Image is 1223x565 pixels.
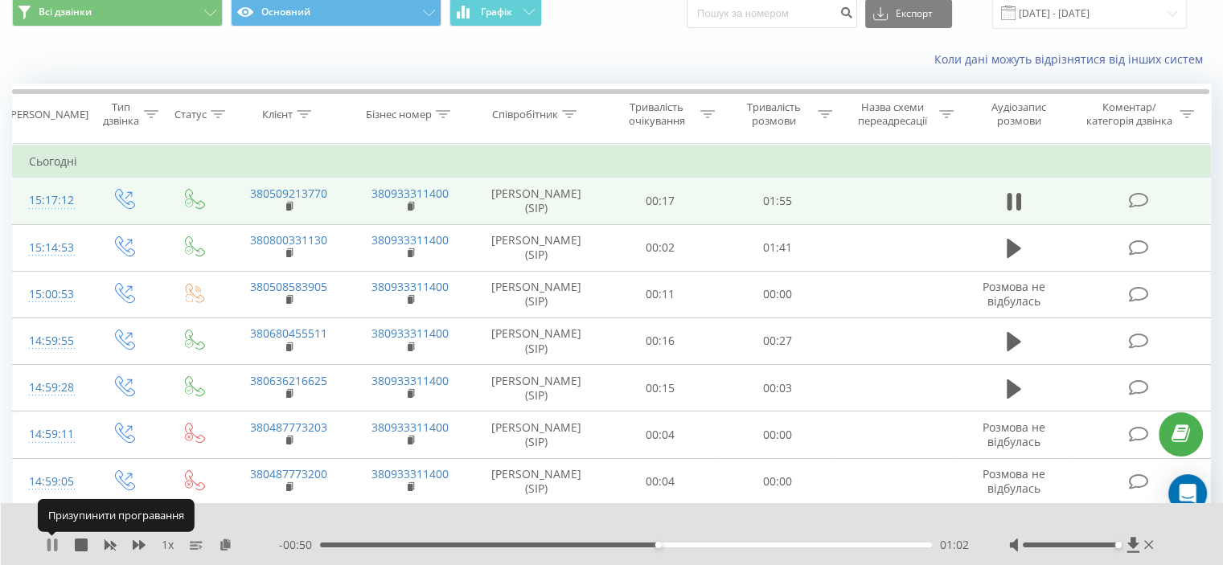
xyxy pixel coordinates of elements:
a: 380509213770 [250,186,327,201]
div: Тривалість розмови [733,100,814,128]
span: Всі дзвінки [39,6,92,18]
a: 380487773200 [250,466,327,481]
span: Розмова не відбулась [983,420,1045,449]
td: 00:15 [602,365,719,411]
td: 00:00 [719,271,835,317]
div: 15:17:12 [29,185,72,216]
td: [PERSON_NAME] (SIP) [471,365,602,411]
div: 14:59:28 [29,372,72,403]
div: Бізнес номер [366,108,432,121]
a: 380933311400 [371,232,449,248]
a: 380933311400 [371,325,449,341]
td: Сьогодні [13,145,1211,178]
div: Open Intercom Messenger [1168,474,1207,513]
a: 380933311400 [371,466,449,481]
div: Аудіозапис розмови [972,100,1066,128]
div: Клієнт [262,108,293,121]
a: 380800331130 [250,232,327,248]
td: 01:41 [719,224,835,271]
a: 380933311400 [371,186,449,201]
div: Призупинити програвання [38,499,195,531]
div: 15:00:53 [29,279,72,310]
a: 380933311400 [371,420,449,435]
td: 00:00 [719,411,835,458]
a: 380636216625 [250,373,327,388]
td: [PERSON_NAME] (SIP) [471,458,602,505]
span: 1 x [162,537,174,553]
td: [PERSON_NAME] (SIP) [471,411,602,458]
td: 00:02 [602,224,719,271]
span: - 00:50 [279,537,320,553]
td: [PERSON_NAME] (SIP) [471,271,602,317]
div: 14:59:11 [29,419,72,450]
span: Розмова не відбулась [983,279,1045,309]
a: 380487773203 [250,420,327,435]
td: 00:27 [719,317,835,364]
td: 00:03 [719,365,835,411]
td: [PERSON_NAME] (SIP) [471,224,602,271]
td: 01:55 [719,178,835,224]
span: Розмова не відбулась [983,466,1045,496]
a: 380680455511 [250,325,327,341]
a: Коли дані можуть відрізнятися вiд інших систем [934,51,1211,67]
td: 00:04 [602,411,719,458]
span: 01:02 [940,537,969,553]
div: 14:59:55 [29,325,72,357]
td: 00:17 [602,178,719,224]
div: 15:14:53 [29,232,72,264]
td: 00:11 [602,271,719,317]
span: Графік [481,6,512,18]
td: 00:16 [602,317,719,364]
div: [PERSON_NAME] [7,108,88,121]
div: Статус [174,108,207,121]
td: [PERSON_NAME] (SIP) [471,317,602,364]
a: 380508583905 [250,279,327,294]
div: Співробітник [492,108,558,121]
a: 380933311400 [371,373,449,388]
div: Accessibility label [655,542,662,548]
td: [PERSON_NAME] (SIP) [471,178,602,224]
div: 14:59:05 [29,466,72,497]
div: Назва схеми переадресації [851,100,935,128]
td: 00:00 [719,458,835,505]
div: Accessibility label [1114,542,1121,548]
a: 380933311400 [371,279,449,294]
div: Тип дзвінка [101,100,139,128]
div: Коментар/категорія дзвінка [1081,100,1176,128]
div: Тривалість очікування [617,100,697,128]
td: 00:04 [602,458,719,505]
